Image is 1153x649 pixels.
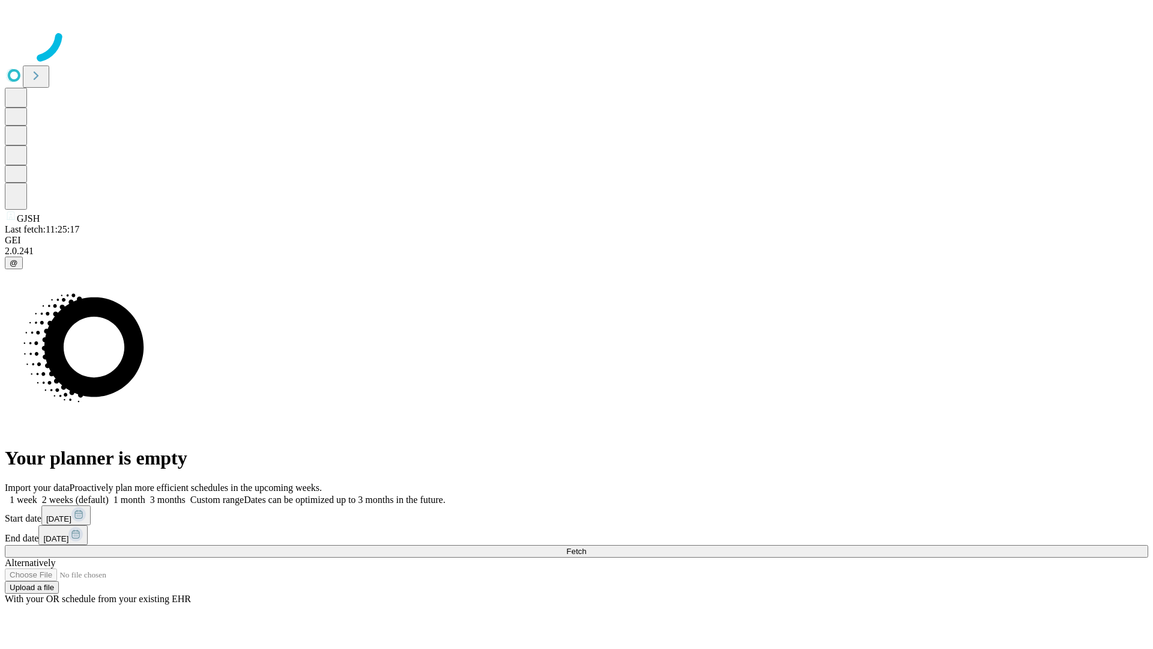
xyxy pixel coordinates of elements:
[113,495,145,505] span: 1 month
[5,545,1148,558] button: Fetch
[46,514,71,523] span: [DATE]
[41,505,91,525] button: [DATE]
[566,547,586,556] span: Fetch
[42,495,109,505] span: 2 weeks (default)
[244,495,445,505] span: Dates can be optimized up to 3 months in the future.
[5,257,23,269] button: @
[5,447,1148,469] h1: Your planner is empty
[5,246,1148,257] div: 2.0.241
[10,495,37,505] span: 1 week
[17,213,40,224] span: GJSH
[38,525,88,545] button: [DATE]
[10,258,18,267] span: @
[5,483,70,493] span: Import your data
[5,558,55,568] span: Alternatively
[5,525,1148,545] div: End date
[150,495,186,505] span: 3 months
[5,594,191,604] span: With your OR schedule from your existing EHR
[5,235,1148,246] div: GEI
[190,495,244,505] span: Custom range
[70,483,322,493] span: Proactively plan more efficient schedules in the upcoming weeks.
[5,505,1148,525] div: Start date
[43,534,68,543] span: [DATE]
[5,581,59,594] button: Upload a file
[5,224,79,234] span: Last fetch: 11:25:17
